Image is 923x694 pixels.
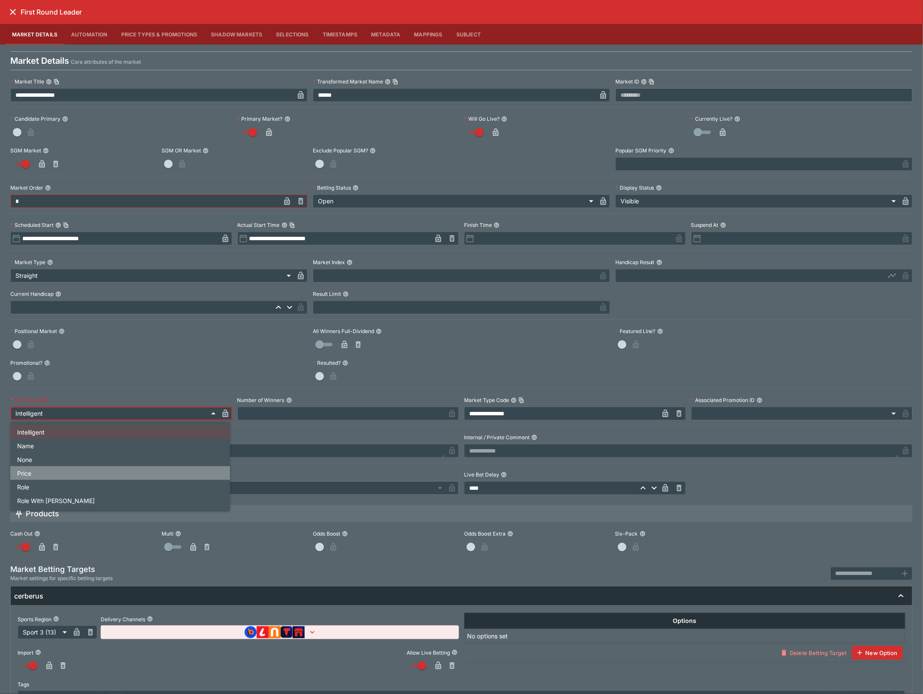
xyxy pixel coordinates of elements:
[10,425,230,439] li: Intelligent
[10,453,230,466] li: None
[10,494,230,507] li: Role With [PERSON_NAME]
[10,439,230,453] li: Name
[10,466,230,480] li: Price
[10,480,230,494] li: Role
